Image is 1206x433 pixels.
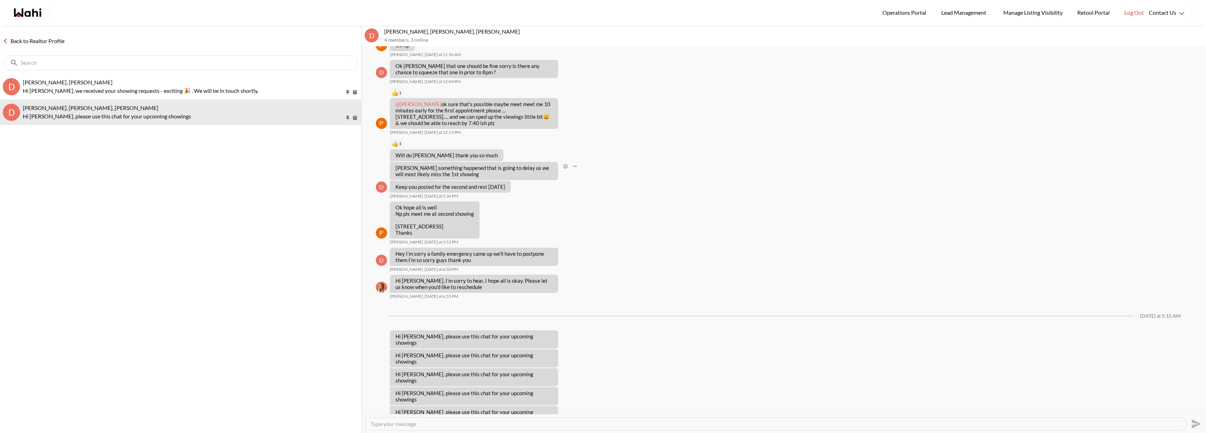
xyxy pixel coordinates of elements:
span: Lead Management [941,8,989,17]
span: @[PERSON_NAME] [395,101,441,107]
span: Retool Portal [1077,8,1112,17]
div: D [376,67,387,78]
span: [PERSON_NAME] [390,130,423,135]
div: D [376,181,387,193]
div: Reaction list [390,87,561,98]
span: 😀 [543,114,550,120]
span: [PERSON_NAME] [390,267,423,272]
button: Send [1187,416,1203,432]
img: M [376,282,387,293]
span: [PERSON_NAME], [PERSON_NAME] [23,79,113,85]
div: D [3,104,20,121]
p: Will do [PERSON_NAME] thank you so much [395,152,498,158]
div: Paul Sharma [376,227,387,239]
button: Open Message Actions Menu [570,162,579,171]
div: D [376,255,387,266]
p: Ok [PERSON_NAME] that one should be fine sorry is there any chance to squeeze that one in prior t... [395,63,553,75]
button: Reactions: like [392,141,401,146]
p: Keep you posted for the second and rest [DATE] [395,184,505,190]
p: Hi [PERSON_NAME], I'm sorry to hear, I hope all is okay. Please let us know when you'd like to re... [395,277,553,290]
p: Ok hope all is well Np pls meet me at second showing [395,204,474,217]
button: Archive [351,115,359,121]
time: 2025-08-24T21:51:24.950Z [425,239,458,245]
img: P [376,227,387,239]
span: [PERSON_NAME], [PERSON_NAME], [PERSON_NAME] [23,104,158,111]
p: ok sure that’s possible maybe meet meet me 10 minutes early for the first appointment please …[ST... [395,101,553,126]
button: Archive [351,89,359,95]
p: 4 members , 3 online [384,37,1203,43]
p: Hi [PERSON_NAME], please use this chat for your upcoming showings [395,352,553,365]
p: Hi [PERSON_NAME], please use this chat for your upcoming showings [395,409,553,421]
button: Open Reaction Selector [561,162,570,171]
span: [PERSON_NAME] [390,79,423,84]
div: Reaction list [390,138,506,149]
p: Hi [PERSON_NAME], please use this chat for your upcoming showings [395,390,553,403]
time: 2025-08-24T22:55:28.389Z [425,294,458,299]
span: [PERSON_NAME] [390,294,423,299]
div: Michelle Ryckman [376,282,387,293]
time: 2025-08-24T21:36:48.265Z [425,193,458,199]
p: [PERSON_NAME], [PERSON_NAME], [PERSON_NAME] [384,28,1203,35]
img: P [376,118,387,129]
p: Hey I’m sorry a family emergency came up we’ll have to postpone them I’m so sorry guys thank you [395,250,553,263]
a: Wahi homepage [14,8,41,17]
p: [PERSON_NAME] something happened that is going to delay us we will most likely miss the 1st showing [395,165,553,177]
time: 2025-08-24T16:13:10.695Z [425,130,461,135]
button: Pin [345,115,351,121]
p: Hi [PERSON_NAME], please use this chat for your upcoming showings [395,371,553,384]
div: D [365,28,379,42]
p: Hi [PERSON_NAME], please use this chat for your upcoming showings [395,333,553,346]
div: Paul Sharma [376,118,387,129]
span: Log Out [1124,8,1144,17]
input: Search [21,59,342,66]
div: [DATE] at 5:15 AM [1140,313,1181,319]
span: Operations Portal [882,8,929,17]
time: 2025-08-24T16:04:16.205Z [425,79,461,84]
span: 1 [399,90,401,96]
time: 2025-08-24T15:56:19.423Z [425,52,461,57]
time: 2025-08-24T22:50:55.480Z [425,267,458,272]
span: Manage Listing Visibility [1001,8,1065,17]
p: Hi [PERSON_NAME], we received your showing requests - exciting 🎉 . We will be in touch shortly. [23,87,345,95]
p: [STREET_ADDRESS] Thanks [395,223,474,236]
span: 1 [399,141,401,146]
span: [PERSON_NAME] [390,239,423,245]
button: Reactions: like [392,90,401,96]
div: D [3,78,20,95]
span: [PERSON_NAME] [390,193,423,199]
p: Hi [PERSON_NAME], please use this chat for your upcoming showings [23,112,345,121]
span: [PERSON_NAME] [390,52,423,57]
button: Pin [345,89,351,95]
textarea: Type your message [371,420,1181,427]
